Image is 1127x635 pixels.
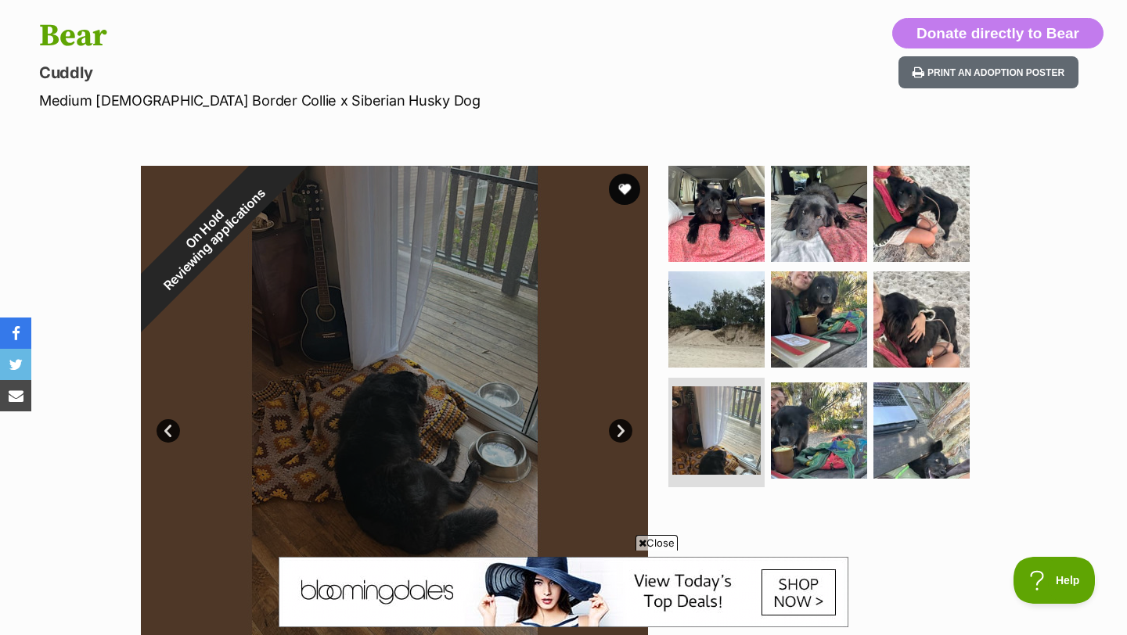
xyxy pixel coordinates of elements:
img: Photo of Bear [668,166,765,262]
iframe: Advertisement [279,557,848,627]
img: Photo of Bear [672,386,761,475]
img: Photo of Bear [771,166,867,262]
p: Medium [DEMOGRAPHIC_DATA] Border Collie x Siberian Husky Dog [39,90,687,111]
a: Prev [157,419,180,443]
img: Photo of Bear [873,166,970,262]
img: Photo of Bear [771,271,867,368]
div: On Hold [98,122,322,346]
span: Reviewing applications [161,185,268,292]
span: Close [636,535,678,551]
img: Photo of Bear [668,271,765,368]
p: Cuddly [39,62,687,84]
iframe: Help Scout Beacon - Open [1014,557,1096,604]
a: Next [609,419,632,443]
h1: Bear [39,18,687,54]
button: Donate directly to Bear [892,18,1104,49]
button: favourite [609,174,640,205]
img: Photo of Bear [873,271,970,368]
img: Photo of Bear [771,382,867,479]
img: Photo of Bear [873,382,970,479]
button: Print an adoption poster [898,56,1078,88]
